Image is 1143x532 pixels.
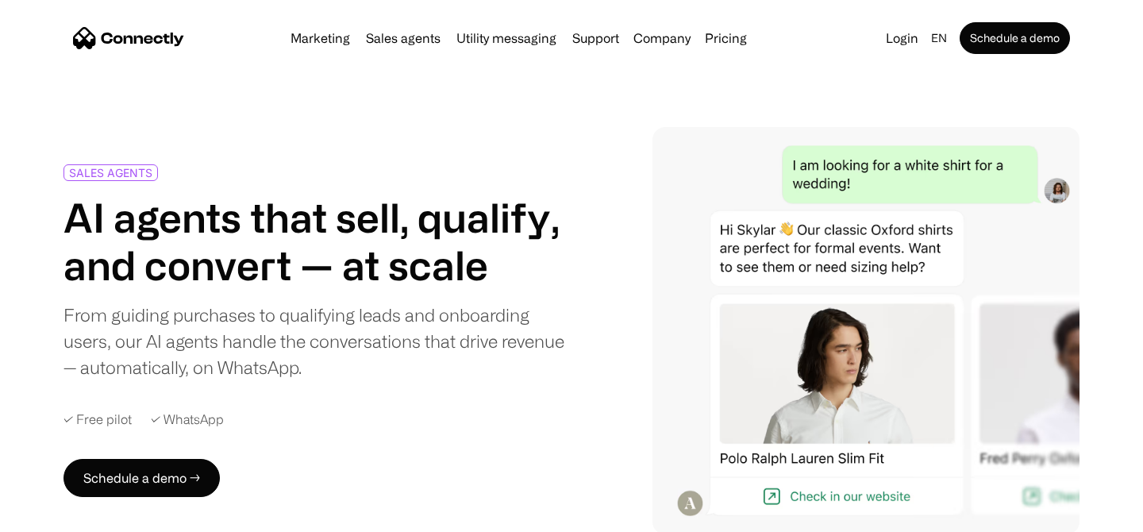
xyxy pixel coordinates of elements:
[32,504,95,526] ul: Language list
[73,26,184,50] a: home
[63,459,220,497] a: Schedule a demo →
[450,32,563,44] a: Utility messaging
[63,412,132,427] div: ✓ Free pilot
[63,302,565,380] div: From guiding purchases to qualifying leads and onboarding users, our AI agents handle the convers...
[879,27,925,49] a: Login
[69,167,152,179] div: SALES AGENTS
[931,27,947,49] div: en
[566,32,625,44] a: Support
[960,22,1070,54] a: Schedule a demo
[925,27,956,49] div: en
[629,27,695,49] div: Company
[151,412,224,427] div: ✓ WhatsApp
[360,32,447,44] a: Sales agents
[16,503,95,526] aside: Language selected: English
[698,32,753,44] a: Pricing
[284,32,356,44] a: Marketing
[633,27,691,49] div: Company
[63,194,565,289] h1: AI agents that sell, qualify, and convert — at scale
